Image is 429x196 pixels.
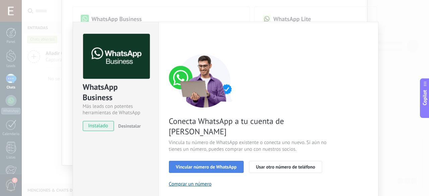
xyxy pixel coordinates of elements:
[83,103,149,116] div: Más leads con potentes herramientas de WhatsApp
[169,181,212,187] button: Comprar un número
[169,54,239,108] img: connect number
[422,90,428,105] span: Copilot
[83,34,150,79] img: logo_main.png
[169,139,328,153] span: Vincula tu número de WhatsApp existente o conecta uno nuevo. Si aún no tienes un número, puedes c...
[169,161,244,173] button: Vincular número de WhatsApp
[249,161,322,173] button: Usar otro número de teléfono
[83,82,149,103] div: WhatsApp Business
[176,165,237,169] span: Vincular número de WhatsApp
[256,165,315,169] span: Usar otro número de teléfono
[169,116,328,137] span: Conecta WhatsApp a tu cuenta de [PERSON_NAME]
[83,121,114,131] span: instalado
[118,123,141,129] span: Desinstalar
[116,121,141,131] button: Desinstalar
